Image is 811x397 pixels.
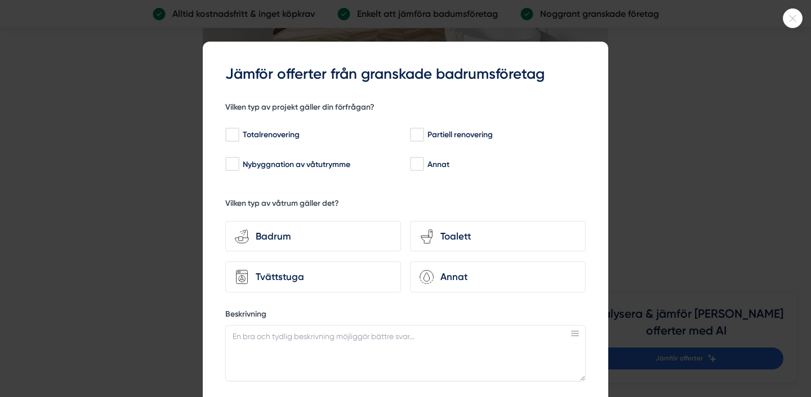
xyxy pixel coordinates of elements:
[225,102,375,116] h5: Vilken typ av projekt gäller din förfrågan?
[225,309,586,323] label: Beskrivning
[410,159,423,170] input: Annat
[225,129,238,141] input: Totalrenovering
[410,129,423,141] input: Partiell renovering
[225,64,586,84] h3: Jämför offerter från granskade badrumsföretag
[225,198,339,212] h5: Vilken typ av våtrum gäller det?
[225,159,238,170] input: Nybyggnation av våtutrymme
